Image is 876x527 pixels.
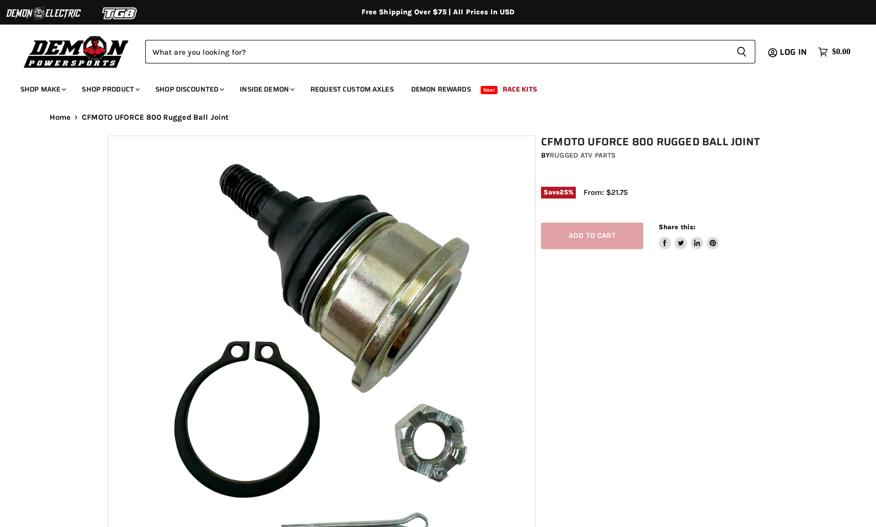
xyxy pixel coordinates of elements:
[74,79,146,100] a: Shop Product
[832,47,850,57] span: $0.00
[481,86,498,94] span: New!
[403,79,479,100] a: Demon Rewards
[583,188,628,197] span: From: $21.75
[813,45,856,59] a: $0.00
[29,8,847,17] div: Free Shipping Over $75 | All Prices In USD
[82,4,159,23] img: TGB Logo 2
[13,75,848,100] ul: Main menu
[13,79,72,100] a: Shop Make
[780,46,807,58] span: Log in
[145,40,755,63] form: Product
[541,150,774,161] div: by
[728,40,755,63] button: Search
[145,40,728,63] input: Search
[5,4,82,23] img: Demon Electric Logo 2
[148,79,230,100] a: Shop Discounted
[775,48,813,57] a: Log in
[659,223,720,250] aside: Share this:
[20,33,132,70] img: Demon Powersports
[495,79,545,100] a: Race Kits
[303,79,401,100] a: Request Custom Axles
[659,223,695,231] span: Share this:
[232,79,301,100] a: Inside Demon
[50,113,71,122] a: Home
[541,187,576,198] span: Save %
[541,136,774,148] h1: CFMOTO UFORCE 800 Rugged Ball Joint
[550,151,616,160] a: Rugged ATV Parts
[82,113,229,122] span: CFMOTO UFORCE 800 Rugged Ball Joint
[29,113,847,122] nav: Breadcrumbs
[559,188,568,196] span: 25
